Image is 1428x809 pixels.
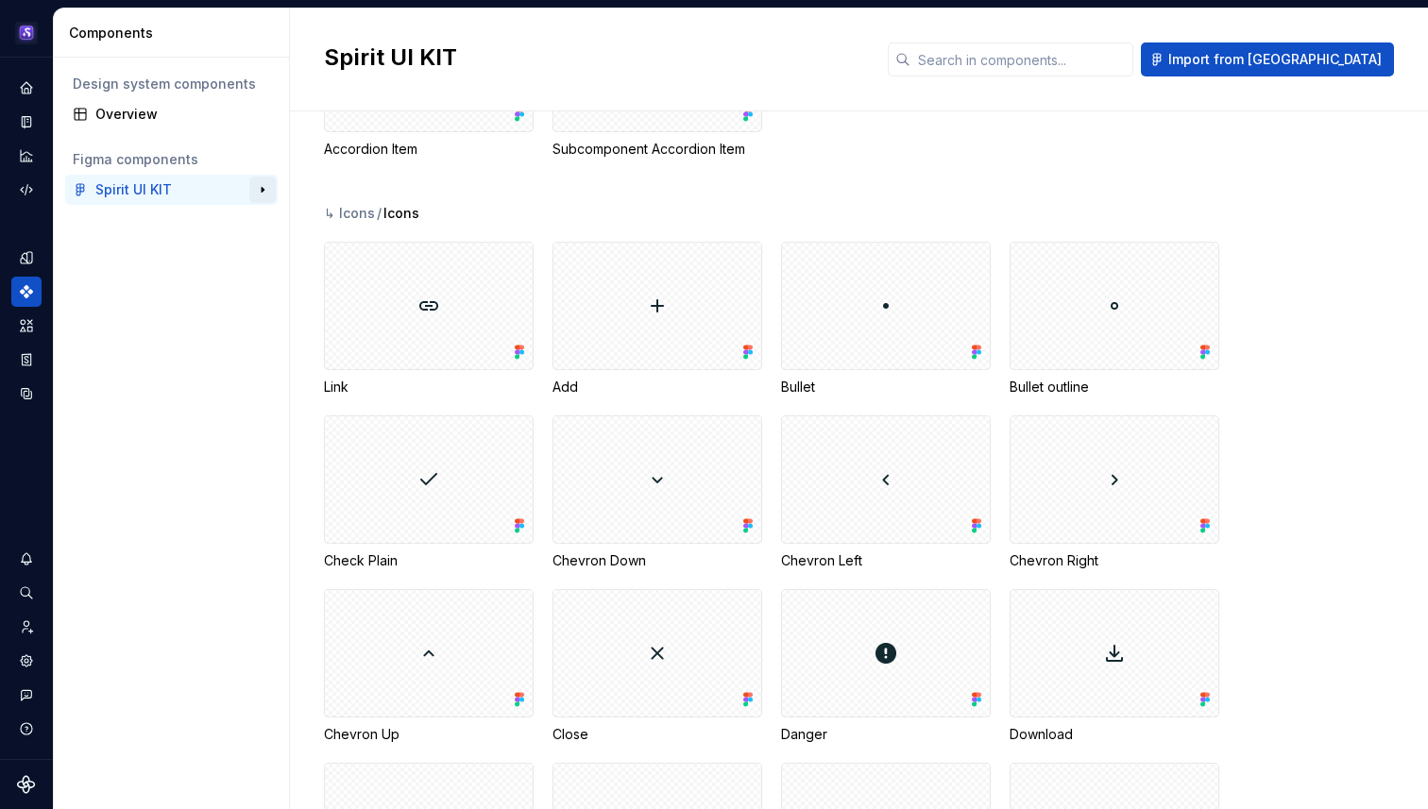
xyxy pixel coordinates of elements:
[781,725,991,744] div: Danger
[69,24,281,42] div: Components
[781,589,991,744] div: Danger
[1168,50,1382,69] span: Import from [GEOGRAPHIC_DATA]
[1010,725,1219,744] div: Download
[11,646,42,676] a: Settings
[17,775,36,794] svg: Supernova Logo
[1141,42,1394,76] button: Import from [GEOGRAPHIC_DATA]
[15,22,38,44] img: 63932fde-23f0-455f-9474-7c6a8a4930cd.png
[11,243,42,273] a: Design tokens
[11,612,42,642] a: Invite team
[11,107,42,137] a: Documentation
[324,140,534,159] div: Accordion Item
[324,415,534,570] div: Check Plain
[11,277,42,307] a: Components
[781,378,991,396] div: Bullet
[324,378,534,396] div: Link
[95,105,270,124] div: Overview
[552,551,762,570] div: Chevron Down
[11,379,42,409] a: Data sources
[11,141,42,171] a: Analytics
[324,42,865,73] h2: Spirit UI KIT
[11,680,42,710] button: Contact support
[1010,242,1219,396] div: Bullet outline
[552,378,762,396] div: Add
[11,311,42,341] a: Assets
[781,415,991,570] div: Chevron Left
[65,99,278,129] a: Overview
[383,204,419,223] span: Icons
[1010,551,1219,570] div: Chevron Right
[1010,589,1219,744] div: Download
[781,242,991,396] div: Bullet
[1010,415,1219,570] div: Chevron Right
[95,180,172,199] div: Spirit UI KIT
[377,204,382,223] span: /
[11,345,42,375] a: Storybook stories
[73,150,270,169] div: Figma components
[324,551,534,570] div: Check Plain
[781,551,991,570] div: Chevron Left
[552,140,762,159] div: Subcomponent Accordion Item
[73,75,270,93] div: Design system components
[324,204,375,223] div: ↳ Icons
[11,578,42,608] button: Search ⌘K
[11,175,42,205] a: Code automation
[552,242,762,396] div: Add
[552,589,762,744] div: Close
[1010,378,1219,396] div: Bullet outline
[324,725,534,744] div: Chevron Up
[11,73,42,103] a: Home
[552,725,762,744] div: Close
[324,242,534,396] div: Link
[11,544,42,574] button: Notifications
[324,589,534,744] div: Chevron Up
[552,415,762,570] div: Chevron Down
[65,175,278,205] a: Spirit UI KIT
[910,42,1133,76] input: Search in components...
